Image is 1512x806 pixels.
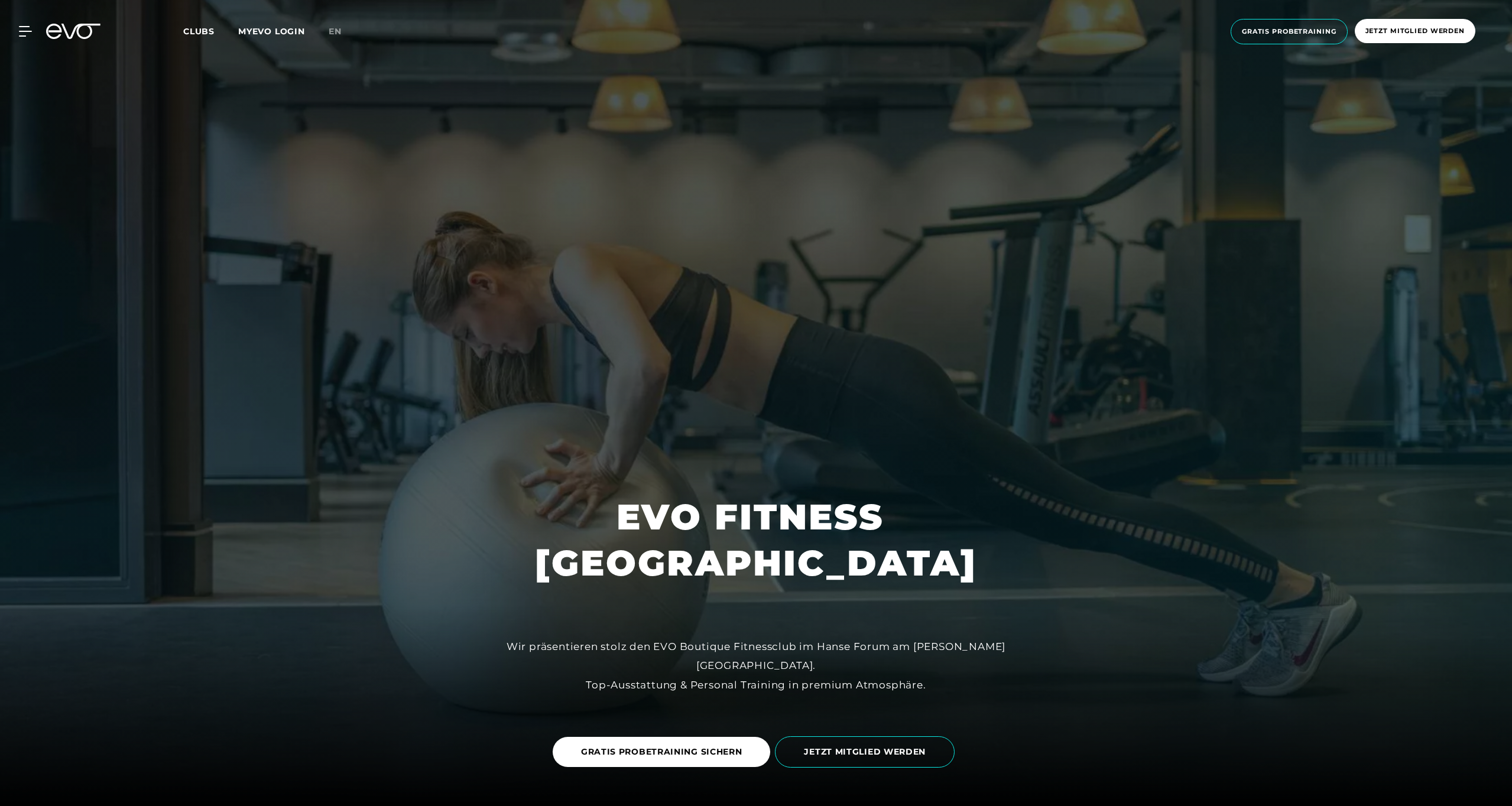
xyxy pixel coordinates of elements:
span: GRATIS PROBETRAINING SICHERN [581,746,742,758]
a: en [329,25,356,38]
span: Jetzt Mitglied werden [1365,26,1465,36]
span: en [329,26,342,37]
a: Clubs [183,25,238,37]
a: Gratis Probetraining [1227,19,1351,44]
a: Jetzt Mitglied werden [1351,19,1479,44]
span: JETZT MITGLIED WERDEN [804,746,926,758]
a: GRATIS PROBETRAINING SICHERN [553,728,776,776]
a: MYEVO LOGIN [238,26,305,37]
div: Wir präsentieren stolz den EVO Boutique Fitnessclub im Hanse Forum am [PERSON_NAME][GEOGRAPHIC_DA... [490,637,1022,694]
a: JETZT MITGLIED WERDEN [775,727,959,776]
span: Gratis Probetraining [1242,27,1336,37]
h1: EVO FITNESS [GEOGRAPHIC_DATA] [535,494,977,586]
span: Clubs [183,26,215,37]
